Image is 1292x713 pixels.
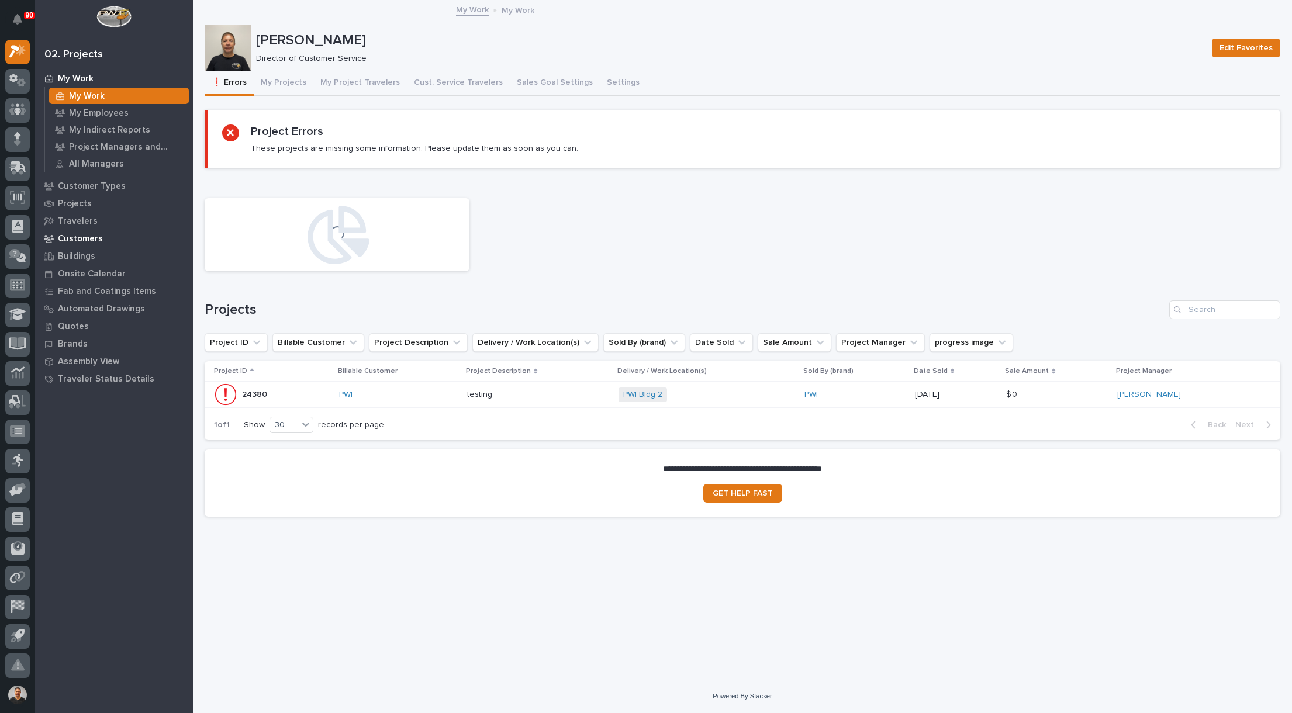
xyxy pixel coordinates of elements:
button: My Projects [254,71,313,96]
button: Settings [600,71,647,96]
a: Onsite Calendar [35,265,193,282]
button: Billable Customer [272,333,364,352]
a: My Work [45,88,193,104]
button: Sales Goal Settings [510,71,600,96]
a: GET HELP FAST [703,484,782,503]
p: Onsite Calendar [58,269,126,279]
button: Project Description [369,333,468,352]
p: 1 of 1 [205,411,239,439]
button: Date Sold [690,333,753,352]
p: Projects [58,199,92,209]
div: 02. Projects [44,49,103,61]
p: Travelers [58,216,98,227]
span: Edit Favorites [1220,41,1273,55]
p: $ 0 [1006,387,1020,400]
p: All Managers [69,159,124,169]
p: Assembly View [58,356,119,367]
p: Buildings [58,251,95,262]
a: PWI Bldg 2 [623,390,662,400]
button: users-avatar [5,683,30,707]
p: testing [467,387,495,400]
p: My Employees [69,108,129,119]
button: progress image [930,333,1013,352]
p: My Work [502,3,534,16]
p: Project Managers and Engineers [69,142,184,153]
p: records per page [318,420,384,430]
span: Back [1201,420,1226,430]
a: Customer Types [35,177,193,195]
a: PWI [339,390,353,400]
p: These projects are missing some information. Please update them as soon as you can. [251,143,578,154]
a: Customers [35,230,193,247]
a: Quotes [35,317,193,335]
p: Billable Customer [338,365,398,378]
button: Project Manager [836,333,925,352]
h1: Projects [205,302,1165,319]
button: Delivery / Work Location(s) [472,333,599,352]
button: Project ID [205,333,268,352]
p: Show [244,420,265,430]
a: My Work [35,70,193,87]
p: Quotes [58,321,89,332]
a: Projects [35,195,193,212]
button: Edit Favorites [1212,39,1280,57]
p: Director of Customer Service [256,54,1198,64]
a: My Indirect Reports [45,122,193,138]
a: Fab and Coatings Items [35,282,193,300]
p: Sold By (brand) [803,365,854,378]
a: My Employees [45,105,193,121]
a: Traveler Status Details [35,370,193,387]
a: Automated Drawings [35,300,193,317]
p: Brands [58,339,88,349]
p: Sale Amount [1005,365,1049,378]
p: Automated Drawings [58,304,145,314]
div: Notifications90 [15,14,30,33]
span: GET HELP FAST [713,489,773,497]
p: Delivery / Work Location(s) [617,365,707,378]
p: Project Manager [1116,365,1172,378]
a: Project Managers and Engineers [45,139,193,155]
button: My Project Travelers [313,71,407,96]
button: Notifications [5,7,30,32]
p: [DATE] [915,390,997,400]
button: ❗ Errors [205,71,254,96]
tr: 2438024380 PWI testingtesting PWI Bldg 2 PWI [DATE]$ 0$ 0 [PERSON_NAME] [205,382,1280,408]
p: Project Description [466,365,531,378]
button: Sold By (brand) [603,333,685,352]
button: Sale Amount [758,333,831,352]
p: 90 [26,11,33,19]
p: Date Sold [914,365,948,378]
p: Project ID [214,365,247,378]
a: Brands [35,335,193,352]
p: Customer Types [58,181,126,192]
p: My Work [58,74,94,84]
p: Customers [58,234,103,244]
button: Cust. Service Travelers [407,71,510,96]
input: Search [1169,300,1280,319]
a: Powered By Stacker [713,693,772,700]
p: My Indirect Reports [69,125,150,136]
p: My Work [69,91,105,102]
p: 24380 [242,387,270,400]
a: All Managers [45,155,193,172]
img: Workspace Logo [96,6,131,27]
p: [PERSON_NAME] [256,32,1203,49]
a: My Work [456,2,489,16]
p: Traveler Status Details [58,374,154,385]
a: [PERSON_NAME] [1117,390,1181,400]
p: Fab and Coatings Items [58,286,156,297]
button: Next [1231,420,1280,430]
a: Buildings [35,247,193,265]
span: Next [1235,420,1261,430]
a: PWI [804,390,818,400]
h2: Project Errors [251,124,323,139]
div: 30 [270,419,298,431]
a: Travelers [35,212,193,230]
button: Back [1182,420,1231,430]
a: Assembly View [35,352,193,370]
